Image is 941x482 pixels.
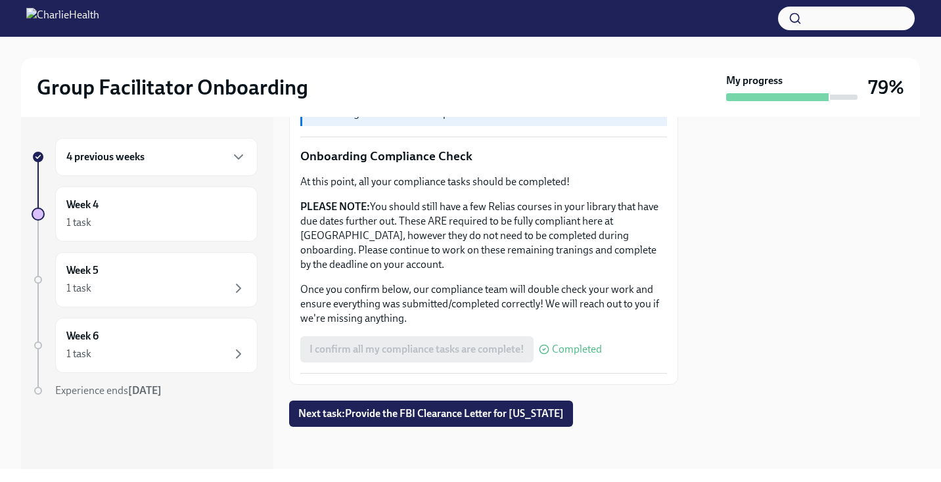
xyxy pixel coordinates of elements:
[26,8,99,29] img: CharlieHealth
[289,401,573,427] button: Next task:Provide the FBI Clearance Letter for [US_STATE]
[300,175,667,189] p: At this point, all your compliance tasks should be completed!
[552,344,602,355] span: Completed
[66,198,99,212] h6: Week 4
[300,282,667,326] p: Once you confirm below, our compliance team will double check your work and ensure everything was...
[32,252,258,307] a: Week 51 task
[66,347,91,361] div: 1 task
[66,215,91,230] div: 1 task
[300,200,667,272] p: You should still have a few Relias courses in your library that have due dates further out. These...
[298,407,564,420] span: Next task : Provide the FBI Clearance Letter for [US_STATE]
[32,318,258,373] a: Week 61 task
[66,263,99,278] h6: Week 5
[55,138,258,176] div: 4 previous weeks
[128,384,162,397] strong: [DATE]
[37,74,308,100] h2: Group Facilitator Onboarding
[66,329,99,343] h6: Week 6
[32,186,258,242] a: Week 41 task
[726,74,783,88] strong: My progress
[66,281,91,296] div: 1 task
[55,384,162,397] span: Experience ends
[868,76,904,99] h3: 79%
[300,200,370,213] strong: PLEASE NOTE:
[300,148,667,165] p: Onboarding Compliance Check
[66,150,145,164] h6: 4 previous weeks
